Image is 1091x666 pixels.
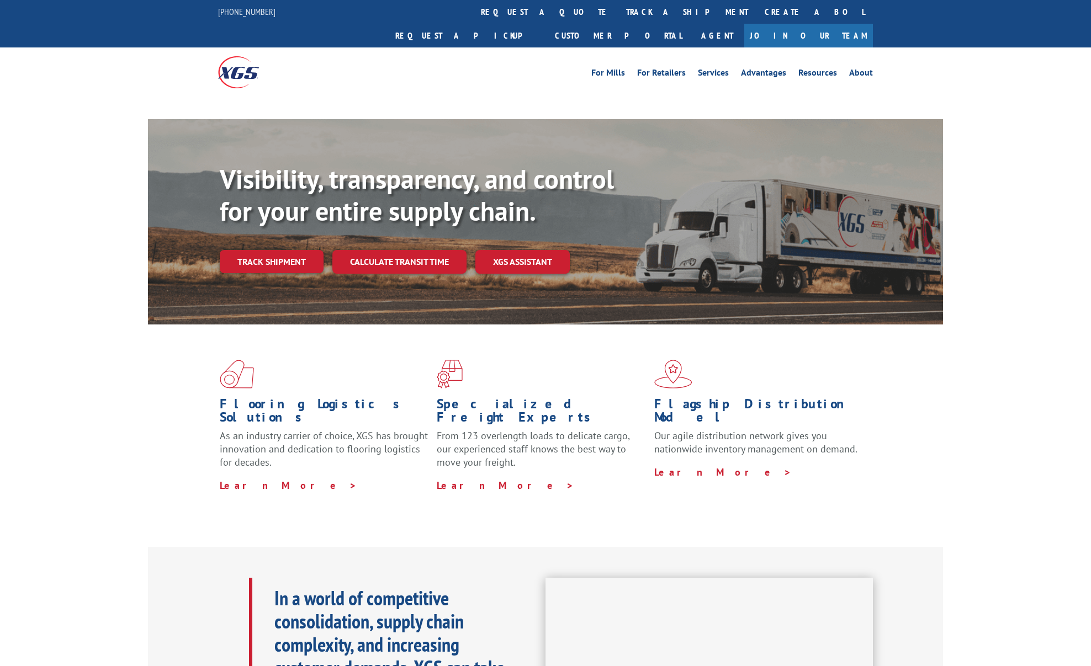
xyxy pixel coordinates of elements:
[654,466,792,478] a: Learn More >
[437,397,645,429] h1: Specialized Freight Experts
[332,250,467,274] a: Calculate transit time
[741,68,786,81] a: Advantages
[387,24,547,47] a: Request a pickup
[475,250,570,274] a: XGS ASSISTANT
[218,6,276,17] a: [PHONE_NUMBER]
[637,68,686,81] a: For Retailers
[798,68,837,81] a: Resources
[744,24,873,47] a: Join Our Team
[220,162,614,228] b: Visibility, transparency, and control for your entire supply chain.
[654,429,857,455] span: Our agile distribution network gives you nationwide inventory management on demand.
[437,429,645,478] p: From 123 overlength loads to delicate cargo, our experienced staff knows the best way to move you...
[220,250,324,273] a: Track shipment
[654,360,692,388] img: xgs-icon-flagship-distribution-model-red
[849,68,873,81] a: About
[220,397,428,429] h1: Flooring Logistics Solutions
[654,397,863,429] h1: Flagship Distribution Model
[437,479,574,492] a: Learn More >
[220,429,428,468] span: As an industry carrier of choice, XGS has brought innovation and dedication to flooring logistics...
[690,24,744,47] a: Agent
[547,24,690,47] a: Customer Portal
[220,479,357,492] a: Learn More >
[437,360,463,388] img: xgs-icon-focused-on-flooring-red
[698,68,729,81] a: Services
[591,68,625,81] a: For Mills
[220,360,254,388] img: xgs-icon-total-supply-chain-intelligence-red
